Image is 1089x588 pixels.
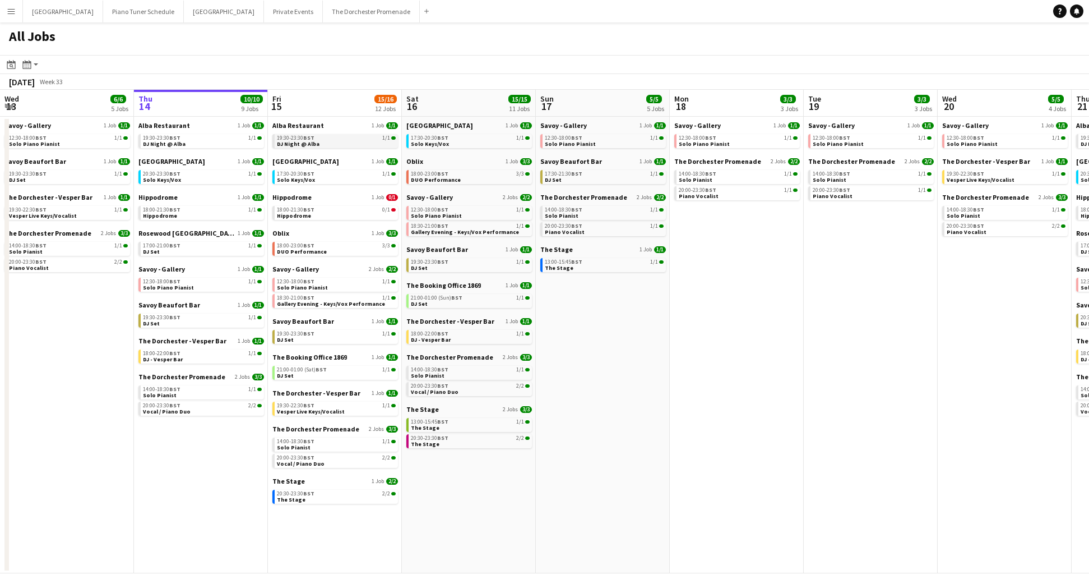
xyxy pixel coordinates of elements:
a: 18:00-23:00BST3/3DUO Performance [411,170,530,183]
span: 1/1 [654,246,666,253]
span: 20:00-23:30 [545,223,582,229]
span: 20:00-23:30 [813,187,850,193]
span: 12:30-18:00 [411,207,448,213]
span: BST [839,134,850,141]
a: 12:30-18:00BST1/1Solo Piano Pianist [411,206,530,219]
div: Oblix1 Job3/318:00-23:00BST3/3DUO Performance [406,157,532,193]
span: DJ Set [9,176,26,183]
a: 19:30-23:30BST1/1DJ Night @ Alba [143,134,262,147]
span: The Stage [540,245,573,254]
a: Savoy - Gallery1 Job1/1 [942,121,1068,130]
span: Hippodrome [277,212,311,219]
span: DJ Night @ Alba [277,140,319,148]
button: Private Events [264,1,323,22]
span: 3/3 [516,171,524,177]
div: Hippodrome1 Job0/118:00-21:30BST0/1Hippodrome [272,193,398,229]
div: Savoy Beaufort Bar1 Job1/119:30-23:30BST1/1DJ Set [4,157,130,193]
span: 1 Job [773,122,786,129]
a: 14:00-18:30BST1/1Solo Pianist [679,170,798,183]
span: 2 Jobs [1039,194,1054,201]
span: 1/1 [516,207,524,213]
span: Solo Piano Pianist [679,140,730,148]
span: 1/1 [650,135,658,141]
a: Savoy - Gallery1 Job1/1 [808,121,934,130]
a: 20:00-23:30BST1/1Piano Vocalist [813,186,932,199]
button: The Dorchester Promenade [323,1,420,22]
span: BST [571,206,582,213]
span: Solo Piano Pianist [9,140,60,148]
span: BST [705,186,716,194]
div: Savoy - Gallery2 Jobs2/212:30-18:00BST1/1Solo Piano Pianist18:30-21:00BST1/1Gallery Evening - Key... [406,193,532,245]
span: 18:00-21:30 [277,207,314,213]
span: BST [571,170,582,177]
a: The Dorchester - Vesper Bar1 Job1/1 [942,157,1068,166]
span: BST [705,134,716,141]
div: Savoy - Gallery1 Job1/112:30-18:00BST1/1Solo Piano Pianist [942,121,1068,157]
a: 20:00-23:30BST1/1Piano Vocalist [545,222,664,235]
span: Solo Keys/Vox [277,176,315,183]
a: 12:30-18:00BST1/1Solo Piano Pianist [813,134,932,147]
div: The Dorchester Promenade2 Jobs3/314:00-18:30BST1/1Solo Pianist20:00-23:30BST2/2Piano Vocalist [4,229,130,274]
span: 1/1 [650,207,658,213]
span: 18:00-23:00 [411,171,448,177]
div: The Dorchester Promenade2 Jobs2/214:00-18:30BST1/1Solo Pianist20:00-23:30BST1/1Piano Vocalist [540,193,666,245]
span: BST [303,134,314,141]
a: 14:00-18:30BST1/1Solo Pianist [813,170,932,183]
a: [GEOGRAPHIC_DATA]1 Job1/1 [272,157,398,166]
span: The Dorchester Promenade [942,193,1029,201]
span: The Dorchester Promenade [540,193,627,201]
a: 18:00-21:30BST0/1Hippodrome [277,206,396,219]
div: Savoy - Gallery1 Job1/112:30-18:00BST1/1Solo Piano Pianist [808,121,934,157]
div: The Dorchester Promenade2 Jobs3/314:00-18:30BST1/1Solo Pianist20:00-23:30BST2/2Piano Vocalist [942,193,1068,238]
span: Vesper Live Keys/Vocalist [947,176,1014,183]
span: 19:30-23:30 [411,259,448,265]
span: 1/1 [118,122,130,129]
a: The Dorchester Promenade2 Jobs3/3 [942,193,1068,201]
button: [GEOGRAPHIC_DATA] [23,1,103,22]
a: 17:30-20:30BST1/1Solo Keys/Vox [411,134,530,147]
div: Savoy - Gallery1 Job1/112:30-18:00BST1/1Solo Piano Pianist [4,121,130,157]
span: 1/1 [114,207,122,213]
span: 14:00-18:30 [679,171,716,177]
a: 20:30-23:30BST1/1Solo Keys/Vox [143,170,262,183]
span: 1/1 [516,259,524,265]
span: DUO Performance [411,176,461,183]
span: Savoy - Gallery [808,121,855,130]
span: Oblix [272,229,289,237]
a: The Stage1 Job1/1 [540,245,666,254]
span: 1/1 [1056,158,1068,165]
a: The Dorchester Promenade2 Jobs2/2 [808,157,934,166]
div: The Stage1 Job1/113:00-15:45BST1/1The Stage [540,245,666,274]
span: BST [35,242,47,249]
div: The Dorchester Promenade2 Jobs2/214:00-18:30BST1/1Solo Pianist20:00-23:30BST1/1Piano Vocalist [674,157,800,203]
span: 17:00-21:00 [143,243,180,249]
a: 19:30-23:30BST1/1DJ Set [9,170,128,183]
span: 1/1 [1052,207,1060,213]
span: 14:00-18:30 [9,243,47,249]
span: 1/1 [382,135,390,141]
span: 19:30-22:30 [947,171,984,177]
span: BST [303,206,314,213]
span: Goring Hotel [272,157,339,166]
span: The Dorchester Promenade [674,157,761,166]
span: 1/1 [650,223,658,229]
div: Alba Restaurant1 Job1/119:30-23:30BST1/1DJ Night @ Alba [138,121,264,157]
span: 1 Job [1041,158,1054,165]
span: BST [973,134,984,141]
span: 1/1 [784,135,792,141]
span: 3/3 [1056,194,1068,201]
span: 1/1 [114,171,122,177]
span: 2 Jobs [771,158,786,165]
span: 1/1 [382,171,390,177]
span: Savoy - Gallery [540,121,587,130]
span: 1 Job [238,194,250,201]
span: 1/1 [252,230,264,237]
a: The Dorchester Promenade2 Jobs2/2 [540,193,666,201]
span: 1 Job [372,158,384,165]
span: BST [973,222,984,229]
span: Solo Keys/Vox [143,176,181,183]
span: Solo Keys/Vox [411,140,449,148]
span: BST [437,134,448,141]
span: The Dorchester - Vesper Bar [4,193,92,201]
div: Savoy Beaufort Bar1 Job1/117:30-21:30BST1/1DJ Set [540,157,666,193]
